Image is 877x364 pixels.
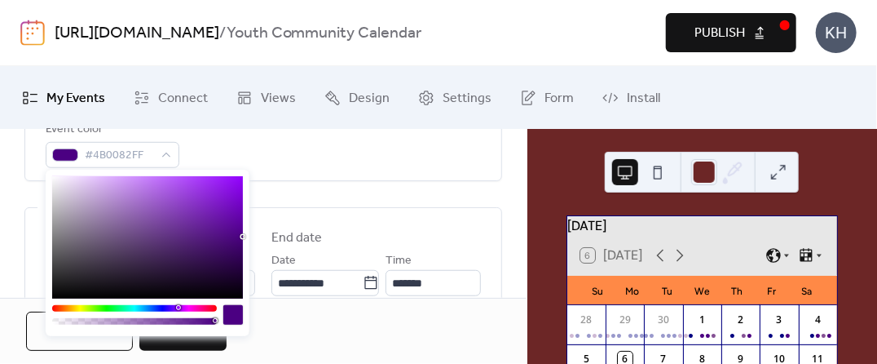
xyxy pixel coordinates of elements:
div: Tu [650,276,685,305]
div: 2 [734,313,748,327]
span: Design [349,86,390,111]
div: 3 [772,313,787,327]
a: [URL][DOMAIN_NAME] [55,18,219,49]
div: 29 [618,313,632,327]
div: [DATE] [567,216,837,236]
div: We [685,276,720,305]
span: Cancel [55,322,104,342]
b: / [219,18,227,49]
div: 1 [694,313,709,327]
a: Views [224,73,308,122]
div: Event color [46,120,176,140]
div: Mo [615,276,650,305]
span: Settings [443,86,491,111]
span: Save [168,322,198,342]
div: KH [816,12,857,53]
a: My Events [10,73,117,122]
div: 28 [579,313,593,327]
a: Design [312,73,402,122]
div: End date [271,229,323,248]
span: Publish [694,24,745,43]
a: Install [590,73,672,122]
span: Date [271,251,296,271]
img: logo [20,20,45,46]
span: Time [386,251,412,271]
span: #4B0082FF [85,146,153,166]
div: Sa [789,276,824,305]
span: Form [544,86,574,111]
span: Views [261,86,296,111]
span: Connect [158,86,208,111]
div: Su [580,276,615,305]
div: 4 [810,313,825,327]
button: Publish [666,13,796,52]
span: My Events [46,86,105,111]
a: Settings [406,73,504,122]
div: Fr [754,276,789,305]
span: Install [627,86,660,111]
a: Form [508,73,586,122]
button: Cancel [26,312,133,351]
div: Th [720,276,755,305]
div: 30 [656,313,671,327]
b: Youth Community Calendar [227,18,422,49]
a: Connect [121,73,220,122]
